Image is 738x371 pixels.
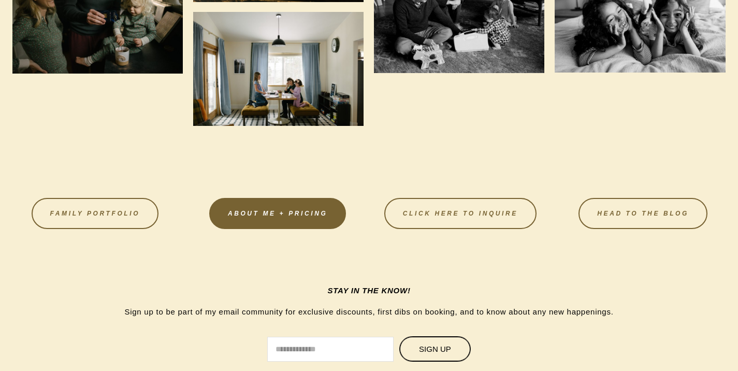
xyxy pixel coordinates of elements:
a: About Me + Pricing [209,198,346,229]
em: STAY IN THE KNOW! [327,286,410,295]
button: Sign Up [399,336,471,362]
span: Sign Up [419,345,451,353]
a: CLICK HERE TO INQUIRE [384,198,537,229]
a: FAMILY PORTFOLIO [32,198,159,229]
a: HEAD TO THE BLOG [578,198,707,229]
p: Sign up to be part of my email community for exclusive discounts, first dibs on booking, and to k... [88,306,650,318]
img: young-2023-jackipotorke-41.jpg [193,12,364,126]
